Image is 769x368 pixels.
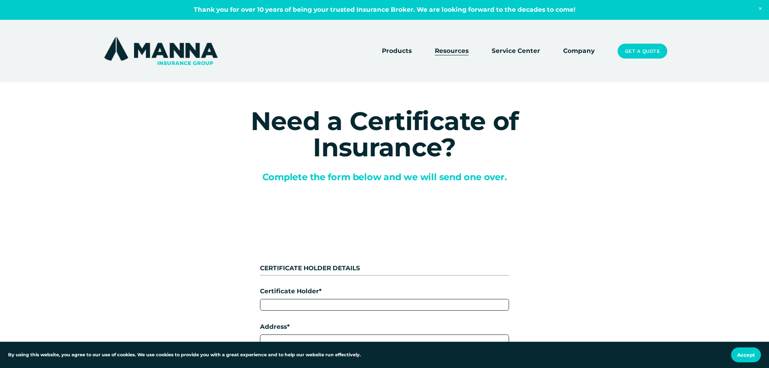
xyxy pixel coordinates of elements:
[197,108,572,160] h1: Need a Certificate of Insurance?
[382,46,412,57] a: folder dropdown
[102,35,220,67] img: Manna Insurance Group
[260,286,509,297] label: Certificate Holder
[618,44,667,59] a: Get a Quote
[492,46,540,57] a: Service Center
[435,46,469,56] span: Resources
[435,46,469,57] a: folder dropdown
[260,263,509,273] div: CERTIFICATE HOLDER DETAILS
[262,171,507,183] span: Complete the form below and we will send one over.
[737,352,755,358] span: Accept
[260,334,509,346] input: Address 1
[260,322,290,332] legend: Address
[563,46,595,57] a: Company
[382,46,412,56] span: Products
[731,347,761,362] button: Accept
[8,351,361,359] p: By using this website, you agree to our use of cookies. We use cookies to provide you with a grea...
